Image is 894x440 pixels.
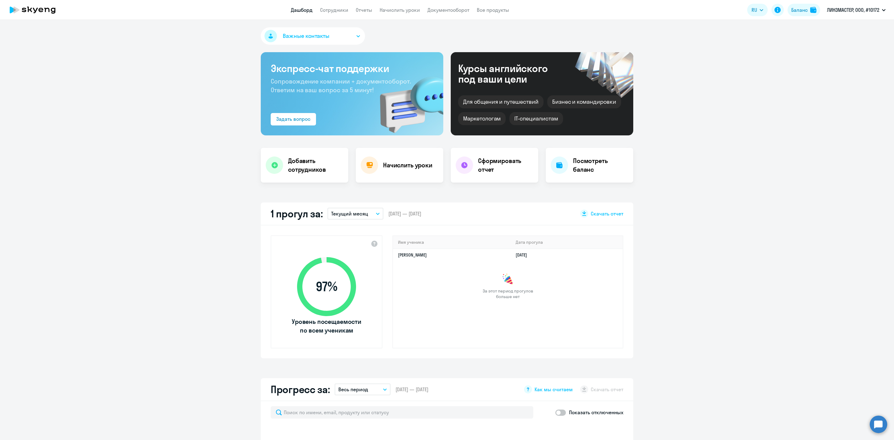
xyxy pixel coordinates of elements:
span: Сопровождение компании + документооборот. Ответим на ваш вопрос за 5 минут! [271,77,411,94]
th: Дата прогула [511,236,623,249]
span: Скачать отчет [591,210,623,217]
button: RU [747,4,768,16]
h4: Добавить сотрудников [288,156,343,174]
p: Весь период [338,386,368,393]
a: Все продукты [477,7,509,13]
a: Отчеты [356,7,372,13]
span: Уровень посещаемости по всем ученикам [291,317,362,335]
span: 97 % [291,279,362,294]
button: Важные контакты [261,27,365,45]
img: balance [810,7,816,13]
button: Текущий месяц [327,208,383,220]
div: IT-специалистам [509,112,563,125]
div: Для общения и путешествий [458,95,544,108]
span: Важные контакты [283,32,329,40]
button: Весь период [335,383,391,395]
h4: Посмотреть баланс [573,156,628,174]
div: Задать вопрос [276,115,310,123]
p: Текущий месяц [331,210,368,217]
span: RU [752,6,757,14]
a: [PERSON_NAME] [398,252,427,258]
h4: Начислить уроки [383,161,432,170]
span: [DATE] — [DATE] [388,210,421,217]
div: Баланс [791,6,808,14]
button: Задать вопрос [271,113,316,125]
h4: Сформировать отчет [478,156,533,174]
span: За этот период прогулов больше нет [482,288,534,299]
img: congrats [502,273,514,286]
a: [DATE] [516,252,532,258]
th: Имя ученика [393,236,511,249]
div: Бизнес и командировки [547,95,621,108]
a: Сотрудники [320,7,348,13]
button: Балансbalance [788,4,820,16]
a: Начислить уроки [380,7,420,13]
img: bg-img [371,66,443,135]
div: Курсы английского под ваши цели [458,63,564,84]
span: Как мы считаем [535,386,573,393]
span: [DATE] — [DATE] [395,386,428,393]
button: ЛИНЗМАСТЕР, ООО, #10172 [824,2,889,17]
h2: Прогресс за: [271,383,330,396]
a: Документооборот [427,7,469,13]
div: Маркетологам [458,112,506,125]
h3: Экспресс-чат поддержки [271,62,433,75]
input: Поиск по имени, email, продукту или статусу [271,406,533,419]
a: Дашборд [291,7,313,13]
p: ЛИНЗМАСТЕР, ООО, #10172 [827,6,879,14]
h2: 1 прогул за: [271,207,323,220]
p: Показать отключенных [569,409,623,416]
